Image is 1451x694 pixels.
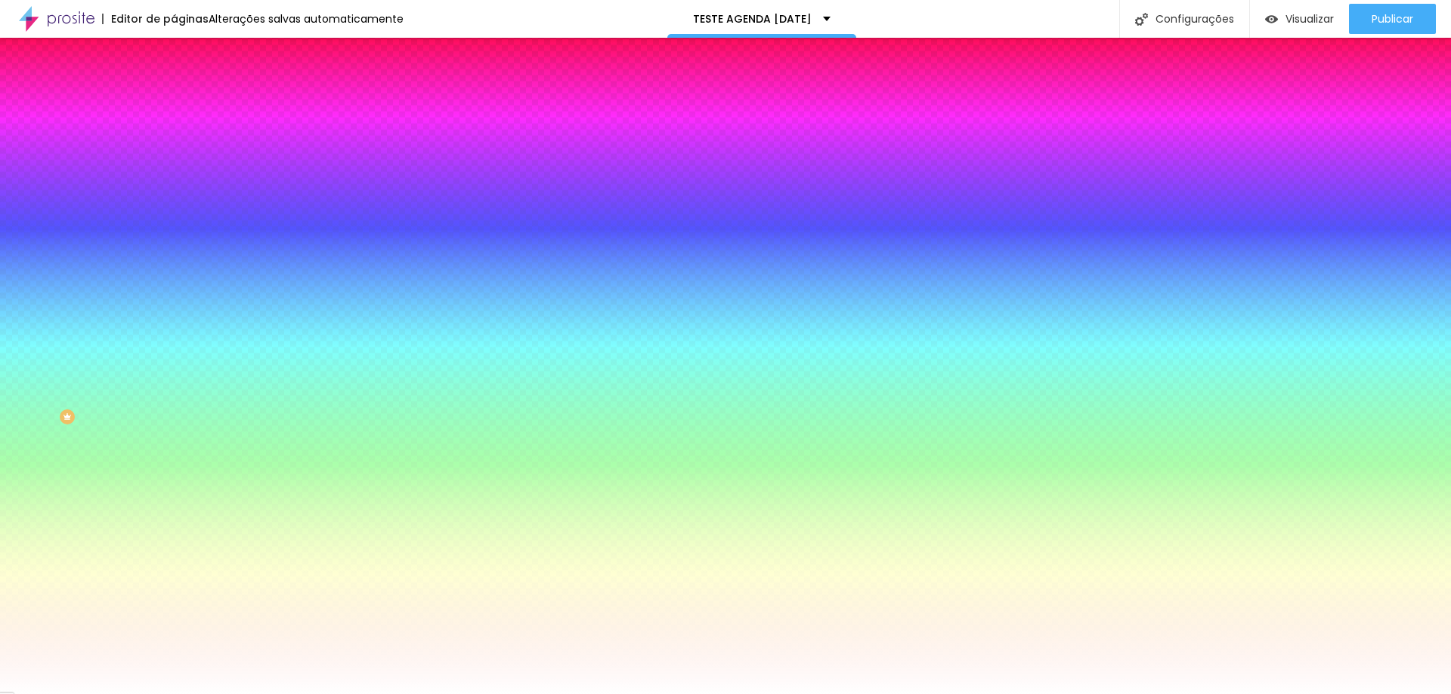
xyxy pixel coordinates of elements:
[1265,13,1278,26] img: view-1.svg
[1349,4,1436,34] button: Publicar
[693,14,812,24] p: TESTE AGENDA [DATE]
[1250,4,1349,34] button: Visualizar
[102,14,209,24] div: Editor de páginas
[209,14,404,24] div: Alterações salvas automaticamente
[1135,13,1148,26] img: Icone
[1285,13,1334,25] span: Visualizar
[1372,13,1413,25] span: Publicar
